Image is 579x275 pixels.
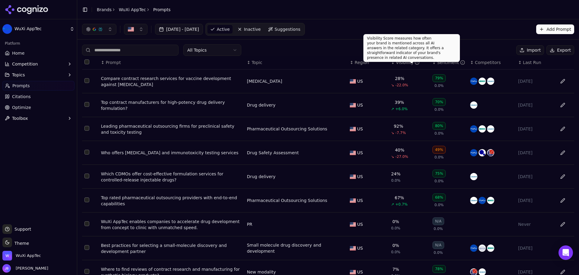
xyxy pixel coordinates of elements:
a: New modality [247,269,276,275]
div: Visibility Score measures how often your brand is mentioned across all AI answers in the related ... [363,34,460,62]
img: charles river laboratories [470,149,477,156]
div: 79% [432,74,446,82]
span: Home [12,50,24,56]
div: Visibility [396,59,420,66]
span: Last Run [523,59,541,66]
img: US flag [350,127,356,131]
img: US [128,26,134,32]
span: +6.0% [395,107,408,111]
button: Open organization switcher [2,251,41,261]
th: Competitors [468,56,516,69]
a: Compare contract research services for vaccine development against [MEDICAL_DATA] [101,75,242,88]
span: 0.0% [435,203,444,207]
span: Optimize [12,104,31,110]
div: ↕Topic [247,59,345,66]
span: US [357,197,363,203]
button: Select row 2 [84,102,89,107]
img: catalent [487,78,494,85]
span: 0.0% [435,131,444,136]
div: ↕Last Run [518,59,551,66]
button: Edit in sheet [558,124,568,134]
th: Prompt [99,56,245,69]
span: -22.0% [395,83,408,88]
span: Prompts [153,7,171,13]
span: US [357,102,363,108]
a: Top rated pharmaceutical outsourcing providers with end-to-end capabilities [101,195,242,207]
img: pharmaron [487,149,494,156]
a: PR [247,221,252,227]
span: 0.0% [434,250,443,255]
button: Edit in sheet [558,76,568,86]
img: evotec [479,149,486,156]
a: Drug Safety Assessment [247,150,299,156]
span: Active [217,26,230,32]
span: 0.0% [391,226,400,231]
button: Edit in sheet [558,148,568,158]
div: N/A [432,217,444,225]
img: catalent [487,125,494,133]
span: -7.7% [395,130,406,135]
span: Prompt [106,59,121,66]
span: +0.7% [395,202,408,207]
div: 24% [391,171,400,177]
button: Edit in sheet [558,100,568,110]
img: icon plc [479,125,486,133]
div: 78% [432,265,446,273]
a: Who offers [MEDICAL_DATA] and immunotoxicity testing services [101,150,242,156]
div: ↕Competitors [470,59,513,66]
button: Select row 5 [84,174,89,178]
span: Topics [12,72,25,78]
a: Citations [2,92,74,101]
div: 70% [432,98,446,106]
button: Edit in sheet [558,196,568,205]
img: US flag [350,151,356,155]
img: charles river laboratories [470,78,477,85]
img: US flag [350,174,356,179]
button: Select row 7 [84,221,89,226]
span: US [357,78,363,84]
button: Toolbox [2,114,74,123]
div: ↕Visibility [391,59,428,66]
div: [DATE] [518,245,551,251]
div: 0% [392,242,399,248]
div: WuXi AppTec enables companies to accelerate drug development from concept to clinic with unmatche... [101,219,242,231]
div: Sentiment [437,59,465,66]
div: Pharmaceutical Outsourcing Solutions [247,197,327,203]
img: charles river laboratories [470,125,477,133]
img: US flag [350,79,356,84]
a: WuXi AppTec [119,7,146,13]
div: [DATE] [518,126,551,132]
a: Optimize [2,103,74,112]
div: 28% [395,75,404,82]
div: Drug delivery [247,102,276,108]
span: [PERSON_NAME] [13,266,48,271]
img: catalent [470,197,477,204]
span: Prompts [12,83,30,89]
a: Best practices for selecting a small-molecule discovery and development partner [101,242,242,254]
button: Edit in sheet [558,172,568,181]
div: Open Intercom Messenger [558,245,573,260]
div: 80% [432,122,446,130]
button: Edit in sheet [558,243,568,253]
span: US [357,174,363,180]
span: US [357,269,363,275]
div: 68% [432,193,446,201]
img: US flag [350,222,356,227]
span: 0.0% [391,250,400,254]
span: Citations [12,94,31,100]
img: WuXi AppTec [2,251,12,261]
a: Top contract manufacturers for high-potency drug delivery formulation? [101,99,242,111]
div: 39% [395,99,404,105]
span: 0.0% [391,178,400,183]
div: [DATE] [518,78,551,84]
span: Support [12,226,31,232]
span: Toolbox [12,115,28,121]
div: [MEDICAL_DATA] [247,78,282,84]
span: Suggestions [275,26,301,32]
div: 67% [395,195,404,201]
img: catalent [470,101,477,109]
a: Pharmaceutical Outsourcing Solutions [247,126,327,132]
span: US [357,245,363,251]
